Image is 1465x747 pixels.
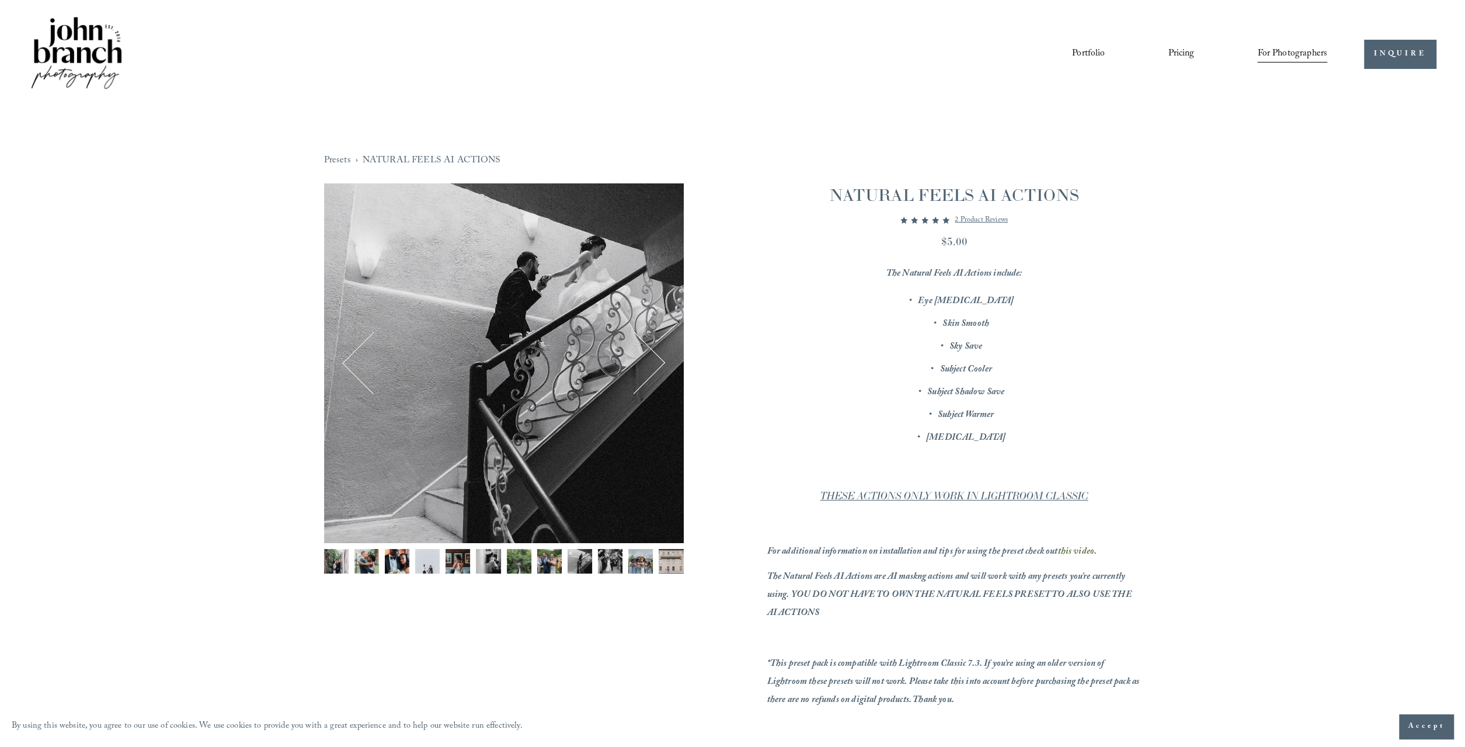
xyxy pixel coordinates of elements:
img: FUJ14832.jpg (Copy) [446,549,470,574]
h1: NATURAL FEELS AI ACTIONS [767,183,1142,207]
div: $5.00 [767,234,1142,249]
button: Image 12 of 12 [659,549,683,580]
button: Image 5 of 12 [446,549,470,580]
button: Accept [1399,714,1453,739]
em: . [1094,544,1097,560]
em: Eye [MEDICAL_DATA] [918,294,1014,310]
a: INQUIRE [1364,40,1436,68]
em: For additional information on installation and tips for using the preset check out [767,544,1058,560]
button: Image 1 of 12 [324,549,349,580]
img: DSCF8972.jpg (Copy) [385,549,409,574]
img: DSCF9372.jpg (Copy) [476,549,500,574]
span: For Photographers [1257,45,1327,63]
span: Accept [1408,721,1445,732]
em: The Natural Feels AI Actions include: [886,266,1022,282]
a: this video [1057,544,1094,560]
img: John Branch IV Photography [29,15,124,93]
em: *This preset pack is compatible with Lightroom Classic 7.3. If you’re using an older version of L... [767,656,1142,708]
span: › [356,152,358,170]
button: Previous [346,335,401,391]
em: Subject Cooler [939,362,991,378]
a: Portfolio [1072,44,1105,64]
button: Image 7 of 12 [507,549,531,580]
em: Skin Smooth [942,317,989,332]
button: Image 8 of 12 [537,549,562,580]
img: DSCF9013.jpg (Copy) [324,549,349,574]
a: Pricing [1168,44,1194,64]
div: Gallery [324,183,684,655]
button: Image 2 of 12 [354,549,379,580]
em: [MEDICAL_DATA] [926,430,1005,446]
a: 2 product reviews [955,213,1008,227]
p: By using this website, you agree to our use of cookies. We use cookies to provide you with a grea... [12,718,523,735]
a: folder dropdown [1257,44,1327,64]
button: Next [606,335,662,391]
button: Image 6 of 12 [476,549,500,580]
button: Image 11 of 12 [628,549,653,580]
div: Gallery thumbnails [324,549,684,580]
img: DSCF7340.jpg (Copy) [659,549,683,574]
img: DSCF8358.jpg (Copy) [628,549,653,574]
a: Presets [324,152,351,170]
em: Sky Save [949,339,982,355]
button: Image 4 of 12 [415,549,440,580]
button: Image 3 of 12 [385,549,409,580]
em: Subject Warmer [938,408,994,423]
img: FUJ15149.jpg (Copy) [598,549,622,574]
em: THESE ACTIONS ONLY WORK IN LIGHTROOM CLASSIC [820,490,1088,502]
button: Image 9 of 12 [568,549,592,580]
img: FUJ18856 copy.jpg (Copy) [415,549,440,574]
button: Image 10 of 12 [598,549,622,580]
em: The Natural Feels AI Actions are AI maskng actions and will work with any presets you’re currentl... [767,569,1134,621]
a: NATURAL FEELS AI ACTIONS [363,152,501,170]
em: Subject Shadow Save [927,385,1004,401]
